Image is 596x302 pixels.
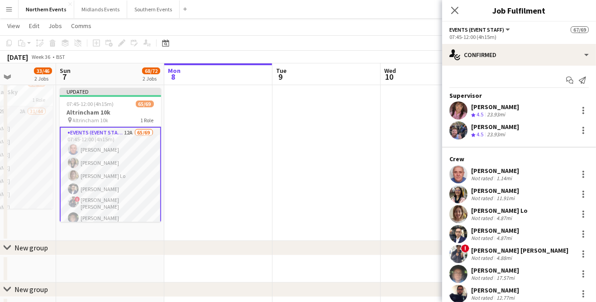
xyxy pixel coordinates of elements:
span: 1 Role [33,96,46,103]
span: 1 Role [141,117,154,124]
div: 07:45-12:00 (4h15m) [449,34,589,40]
span: Mon [168,67,181,75]
div: [DATE] [7,53,28,62]
span: 7 [58,72,71,82]
div: 4.87mi [495,215,514,221]
div: [PERSON_NAME] [471,286,519,294]
span: 10 [383,72,396,82]
a: Comms [67,20,95,32]
span: Altrincham 10k [73,117,109,124]
button: Southern Events [127,0,180,18]
span: Jobs [48,22,62,30]
span: 67/69 [571,26,589,33]
div: 4.87mi [495,235,514,241]
div: Not rated [471,294,495,301]
span: Edit [29,22,39,30]
span: 07:45-12:00 (4h15m) [67,101,114,107]
span: 4.5 [477,111,483,118]
div: Supervisor [442,91,596,100]
span: 9 [275,72,286,82]
div: Not rated [471,274,495,281]
div: 11.91mi [495,195,516,201]
span: Wed [384,67,396,75]
div: Not rated [471,215,495,221]
div: 4.88mi [495,254,514,261]
div: 1.14mi [495,175,514,182]
div: [PERSON_NAME] [PERSON_NAME] [471,246,568,254]
div: [PERSON_NAME] [471,187,519,195]
span: Week 36 [30,53,52,60]
button: Events (Event Staff) [449,26,511,33]
span: Events (Event Staff) [449,26,504,33]
button: Northern Events [19,0,74,18]
div: [PERSON_NAME] [471,226,519,235]
div: Not rated [471,254,495,261]
span: 33/46 [34,67,52,74]
span: ! [75,197,80,202]
span: View [7,22,20,30]
div: 17.57mi [495,274,516,281]
span: 8 [167,72,181,82]
button: Midlands Events [74,0,127,18]
a: View [4,20,24,32]
h3: Job Fulfilment [442,5,596,16]
div: 2 Jobs [143,75,160,82]
div: [PERSON_NAME] Lo [471,206,528,215]
app-job-card: Updated07:45-12:00 (4h15m)65/69Altrincham 10k Altrincham 10k1 RoleEvents (Event Staff)12A65/6907:... [60,88,161,222]
div: [PERSON_NAME] [471,103,519,111]
div: [PERSON_NAME] [471,167,519,175]
div: Not rated [471,195,495,201]
div: [PERSON_NAME] [471,266,519,274]
div: New group [14,285,48,294]
div: Confirmed [442,44,596,66]
a: Jobs [45,20,66,32]
div: New group [14,243,48,252]
div: Not rated [471,175,495,182]
span: Comms [71,22,91,30]
h3: Altrincham 10k [60,108,161,116]
div: BST [56,53,65,60]
span: 4.5 [477,131,483,138]
span: Sun [60,67,71,75]
span: ! [461,244,469,253]
span: 68/72 [142,67,160,74]
div: Crew [442,155,596,163]
div: [PERSON_NAME] [471,123,519,131]
div: 12.77mi [495,294,516,301]
div: 2 Jobs [34,75,52,82]
div: 23.93mi [485,131,507,139]
a: Edit [25,20,43,32]
span: 65/69 [136,101,154,107]
div: Updated [60,88,161,95]
div: Not rated [471,235,495,241]
div: 23.93mi [485,111,507,119]
span: Tue [276,67,286,75]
